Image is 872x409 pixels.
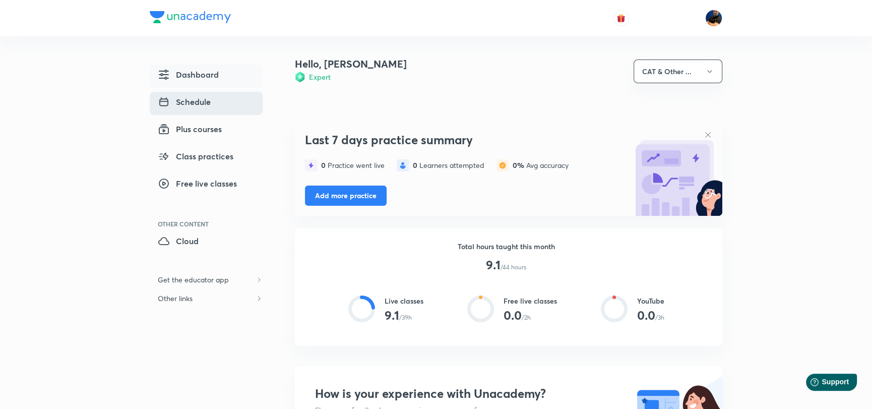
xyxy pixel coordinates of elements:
[158,235,199,247] span: Cloud
[513,160,526,170] span: 0%
[158,69,219,81] span: Dashboard
[305,133,627,147] h3: Last 7 days practice summary
[150,92,263,115] a: Schedule
[150,173,263,197] a: Free live classes
[522,313,531,322] p: /2h
[501,263,526,272] p: /44 hours
[321,160,328,170] span: 0
[634,60,722,83] button: CAT & Other ...
[150,231,263,254] a: Cloud
[150,270,237,289] h6: Get the educator app
[150,146,263,169] a: Class practices
[504,308,522,323] h3: 0.0
[158,96,211,108] span: Schedule
[637,296,664,306] h6: YouTube
[385,308,399,323] h3: 9.1
[385,296,423,306] h6: Live classes
[705,10,722,27] img: Saral Nashier
[496,159,509,171] img: statistics
[504,296,557,306] h6: Free live classes
[513,161,569,169] div: Avg accuracy
[655,313,664,322] p: /3h
[613,10,629,26] button: avatar
[305,186,387,206] button: Add more practice
[295,56,407,72] h4: Hello, [PERSON_NAME]
[315,386,546,401] h3: How is your experience with Unacademy?
[321,161,385,169] div: Practice went live
[458,241,555,252] h6: Total hours taught this month
[150,119,263,142] a: Plus courses
[158,123,222,135] span: Plus courses
[616,14,626,23] img: avatar
[305,159,317,171] img: statistics
[150,11,231,26] a: Company Logo
[399,313,412,322] p: /39h
[486,258,501,272] h3: 9.1
[413,160,419,170] span: 0
[158,221,263,227] div: Other Content
[295,72,305,82] img: Badge
[158,150,233,162] span: Class practices
[309,72,331,82] h6: Expert
[150,65,263,88] a: Dashboard
[637,308,655,323] h3: 0.0
[150,289,201,308] h6: Other links
[632,125,722,216] img: bg
[413,161,484,169] div: Learners attempted
[158,178,237,190] span: Free live classes
[397,159,409,171] img: statistics
[782,370,861,398] iframe: Help widget launcher
[150,11,231,23] img: Company Logo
